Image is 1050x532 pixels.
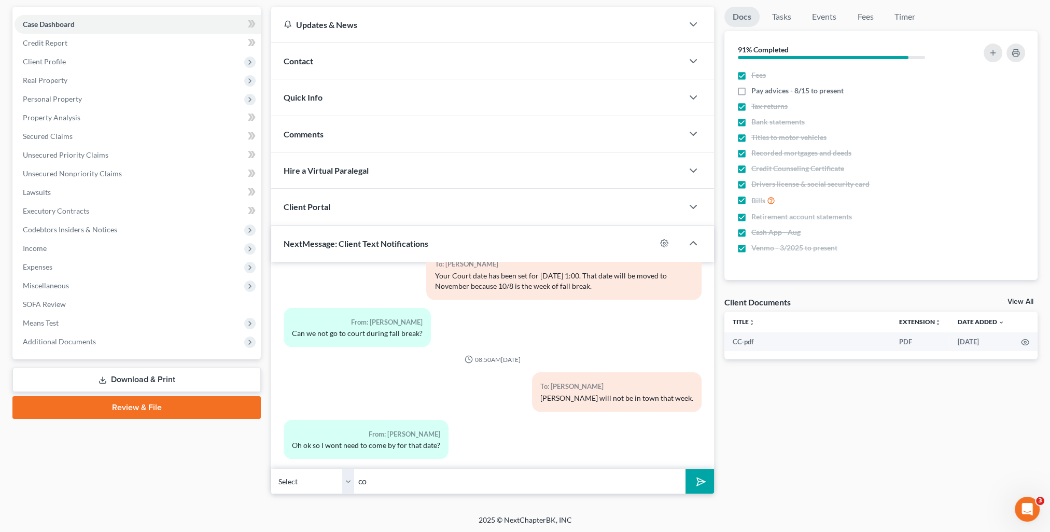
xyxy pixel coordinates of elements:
a: Download & Print [12,368,261,392]
a: Timer [886,7,923,27]
span: Retirement account statements [751,212,852,222]
span: Case Dashboard [23,20,75,29]
div: Updates & News [284,19,670,30]
td: PDF [891,332,949,351]
span: Credit Report [23,38,67,47]
span: Unsecured Priority Claims [23,150,108,159]
div: To: [PERSON_NAME] [540,381,693,393]
a: Extensionunfold_more [899,318,941,326]
span: Personal Property [23,94,82,103]
input: Say something... [354,469,685,494]
a: Unsecured Nonpriority Claims [15,164,261,183]
a: Date Added expand_more [958,318,1004,326]
span: Lawsuits [23,188,51,197]
span: Unsecured Nonpriority Claims [23,169,122,178]
span: Expenses [23,262,52,271]
span: Fees [751,70,766,80]
span: SOFA Review [23,300,66,309]
a: Secured Claims [15,127,261,146]
a: Titleunfold_more [733,318,755,326]
span: Real Property [23,76,67,85]
a: Tasks [764,7,800,27]
a: Review & File [12,396,261,419]
span: Codebtors Insiders & Notices [23,225,117,234]
i: unfold_more [749,319,755,326]
span: Income [23,244,47,253]
a: Credit Report [15,34,261,52]
strong: 91% Completed [738,45,789,54]
span: Miscellaneous [23,281,69,290]
a: Fees [849,7,882,27]
iframe: Intercom live chat [1015,497,1040,522]
a: Lawsuits [15,183,261,202]
span: Secured Claims [23,132,73,141]
span: Recorded mortgages and deeds [751,148,851,158]
span: 3 [1036,497,1044,505]
a: Case Dashboard [15,15,261,34]
span: Client Portal [284,202,330,212]
span: Means Test [23,318,59,327]
span: Tax returns [751,101,788,111]
span: Drivers license & social security card [751,179,870,189]
div: 08:50AM[DATE] [284,355,702,364]
a: Executory Contracts [15,202,261,220]
a: Unsecured Priority Claims [15,146,261,164]
a: Events [804,7,845,27]
span: Contact [284,56,313,66]
td: [DATE] [949,332,1013,351]
span: Venmo - 3/2025 to present [751,243,837,253]
div: Can we not go to court during fall break? [292,328,423,339]
span: Pay advices - 8/15 to present [751,86,844,96]
a: Property Analysis [15,108,261,127]
a: Docs [724,7,760,27]
i: unfold_more [935,319,941,326]
a: SOFA Review [15,295,261,314]
div: [PERSON_NAME] will not be in town that week. [540,393,693,403]
span: Quick Info [284,92,323,102]
span: Cash App - Aug [751,227,801,237]
div: Oh ok so I wont need to come by for that date? [292,440,440,451]
span: NextMessage: Client Text Notifications [284,239,428,248]
span: Hire a Virtual Paralegal [284,165,369,175]
i: expand_more [998,319,1004,326]
span: Bills [751,195,765,206]
a: View All [1007,298,1033,305]
span: Titles to motor vehicles [751,132,827,143]
span: Credit Counseling Certificate [751,163,844,174]
span: Bank statements [751,117,805,127]
td: CC-pdf [724,332,891,351]
div: Client Documents [724,297,791,307]
span: Client Profile [23,57,66,66]
span: Additional Documents [23,337,96,346]
span: Property Analysis [23,113,80,122]
div: Your Court date has been set for [DATE] 1:00. That date will be moved to November because 10/8 is... [435,271,693,291]
div: From: [PERSON_NAME] [292,316,423,328]
span: Comments [284,129,324,139]
div: To: [PERSON_NAME] [435,258,693,270]
span: Executory Contracts [23,206,89,215]
div: From: [PERSON_NAME] [292,428,440,440]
